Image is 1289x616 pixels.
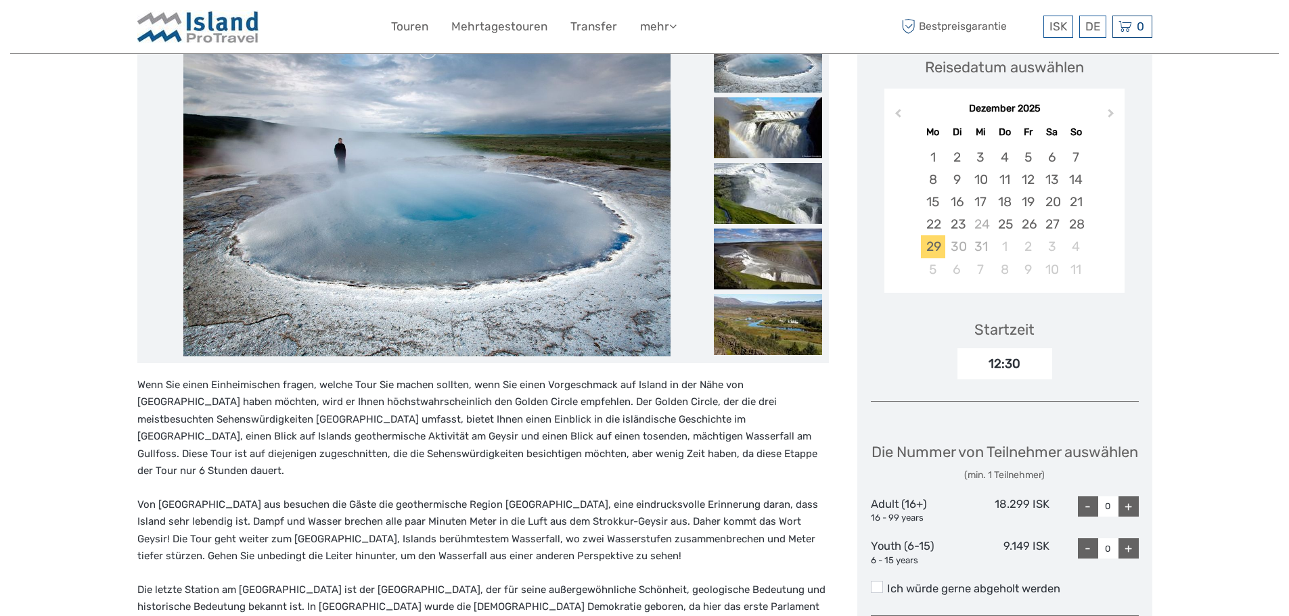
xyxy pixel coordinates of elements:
[1016,191,1040,213] div: Choose Freitag, 19. Dezember 2025
[921,123,945,141] div: Mo
[969,235,993,258] div: Not available Mittwoch, 31. Dezember 2025
[19,24,153,34] p: We're away right now. Please check back later!
[969,123,993,141] div: Mi
[137,377,829,480] p: Wenn Sie einen Einheimischen fragen, welche Tour Sie machen sollten, wenn Sie einen Vorgeschmack ...
[451,17,547,37] a: Mehrtagestouren
[969,258,993,281] div: Choose Mittwoch, 7. Januar 2026
[960,496,1049,525] div: 18.299 ISK
[1040,168,1064,191] div: Choose Samstag, 13. Dezember 2025
[945,213,969,235] div: Choose Dienstag, 23. Dezember 2025
[1135,20,1146,33] span: 0
[1040,146,1064,168] div: Choose Samstag, 6. Dezember 2025
[714,32,822,93] img: d51bcdf44ca94153ba300892e6a952fc_slider_thumbnail.jpeg
[969,213,993,235] div: Not available Mittwoch, 24. Dezember 2025
[945,146,969,168] div: Choose Dienstag, 2. Dezember 2025
[993,258,1016,281] div: Choose Donnerstag, 8. Januar 2026
[1064,235,1087,258] div: Choose Sonntag, 4. Januar 2026
[993,213,1016,235] div: Choose Donnerstag, 25. Dezember 2025
[714,229,822,289] img: 2890bba17e73440b91d02a9718dbab58_slider_thumbnail.jpeg
[945,123,969,141] div: Di
[974,319,1035,340] div: Startzeit
[1049,20,1067,33] span: ISK
[945,191,969,213] div: Choose Dienstag, 16. Dezember 2025
[921,191,945,213] div: Choose Montag, 15. Dezember 2025
[921,146,945,168] div: Choose Montag, 1. Dezember 2025
[993,146,1016,168] div: Choose Donnerstag, 4. Dezember 2025
[1016,123,1040,141] div: Fr
[1079,16,1106,38] div: DE
[1016,235,1040,258] div: Choose Freitag, 2. Januar 2026
[945,235,969,258] div: Not available Dienstag, 30. Dezember 2025
[925,57,1084,78] div: Reisedatum auswählen
[921,258,945,281] div: Choose Montag, 5. Januar 2026
[969,168,993,191] div: Choose Mittwoch, 10. Dezember 2025
[886,105,907,127] button: Previous Month
[1040,123,1064,141] div: Sa
[871,538,960,567] div: Youth (6-15)
[960,538,1049,567] div: 9.149 ISK
[871,581,1139,597] label: Ich würde gerne abgeholt werden
[969,146,993,168] div: Choose Mittwoch, 3. Dezember 2025
[1078,538,1098,559] div: -
[871,554,960,567] div: 6 - 15 years
[156,21,172,37] button: Open LiveChat chat widget
[871,496,960,525] div: Adult (16+)
[921,213,945,235] div: Choose Montag, 22. Dezember 2025
[872,442,1138,481] div: Die Nummer von Teilnehmer auswählen
[969,191,993,213] div: Choose Mittwoch, 17. Dezember 2025
[888,146,1120,281] div: month 2025-12
[872,469,1138,482] div: (min. 1 Teilnehmer)
[391,17,428,37] a: Touren
[714,97,822,158] img: 1005dcd7642349cfa1e9f5b814dd17e5_slider_thumbnail.jpeg
[899,16,1040,38] span: Bestpreisgarantie
[1078,496,1098,517] div: -
[1016,168,1040,191] div: Choose Freitag, 12. Dezember 2025
[1040,213,1064,235] div: Choose Samstag, 27. Dezember 2025
[871,512,960,525] div: 16 - 99 years
[1040,235,1064,258] div: Choose Samstag, 3. Januar 2026
[921,235,945,258] div: Choose Montag, 29. Dezember 2025
[1064,213,1087,235] div: Choose Sonntag, 28. Dezember 2025
[1064,123,1087,141] div: So
[1102,105,1123,127] button: Next Month
[1016,258,1040,281] div: Choose Freitag, 9. Januar 2026
[884,102,1125,116] div: Dezember 2025
[1064,146,1087,168] div: Choose Sonntag, 7. Dezember 2025
[1064,168,1087,191] div: Choose Sonntag, 14. Dezember 2025
[137,496,829,565] p: Von [GEOGRAPHIC_DATA] aus besuchen die Gäste die geothermische Region [GEOGRAPHIC_DATA], eine ein...
[183,32,671,356] img: d51bcdf44ca94153ba300892e6a952fc_main_slider.jpeg
[993,168,1016,191] div: Choose Donnerstag, 11. Dezember 2025
[1016,146,1040,168] div: Choose Freitag, 5. Dezember 2025
[137,10,259,43] img: Iceland ProTravel
[1016,213,1040,235] div: Choose Freitag, 26. Dezember 2025
[1040,258,1064,281] div: Choose Samstag, 10. Januar 2026
[714,294,822,355] img: 7f8fa1657f0c49ad9654f929d8333c61_slider_thumbnail.jpeg
[1118,538,1139,559] div: +
[640,17,677,37] a: mehr
[945,258,969,281] div: Choose Dienstag, 6. Januar 2026
[714,163,822,224] img: 6c084cfb41684670a837111ab5a7e3e0_slider_thumbnail.jpeg
[993,191,1016,213] div: Choose Donnerstag, 18. Dezember 2025
[1064,258,1087,281] div: Choose Sonntag, 11. Januar 2026
[993,235,1016,258] div: Choose Donnerstag, 1. Januar 2026
[1040,191,1064,213] div: Choose Samstag, 20. Dezember 2025
[1118,496,1139,517] div: +
[993,123,1016,141] div: Do
[957,348,1052,379] div: 12:30
[921,168,945,191] div: Choose Montag, 8. Dezember 2025
[1064,191,1087,213] div: Choose Sonntag, 21. Dezember 2025
[570,17,617,37] a: Transfer
[945,168,969,191] div: Choose Dienstag, 9. Dezember 2025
